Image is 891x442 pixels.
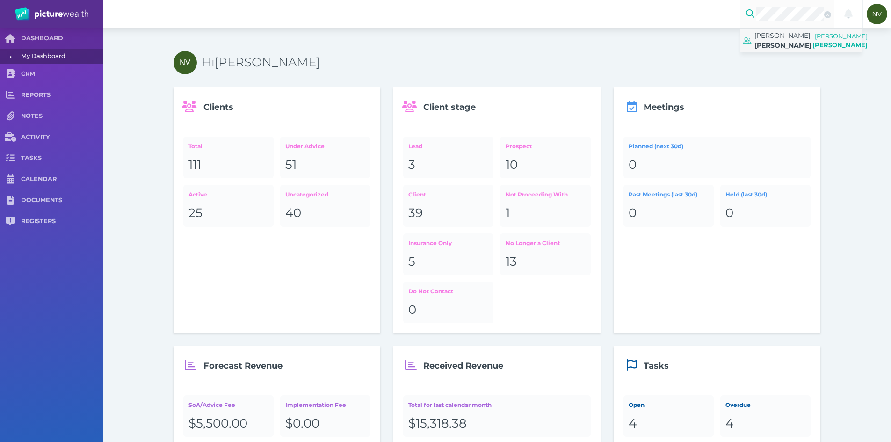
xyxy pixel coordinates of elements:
[812,41,868,49] span: [PERSON_NAME]
[506,239,560,246] span: No Longer a Client
[754,41,811,50] span: [PERSON_NAME]
[285,401,346,408] span: Implementation Fee
[408,401,492,408] span: Total for last calendar month
[21,49,100,64] span: My Dashboard
[280,137,370,178] a: Under Advice51
[506,191,568,198] span: Not Proceeding With
[21,112,103,120] span: NOTES
[21,70,103,78] span: CRM
[188,205,268,221] div: 25
[202,55,821,71] h3: Hi [PERSON_NAME]
[408,157,488,173] div: 3
[629,416,709,432] div: 4
[188,143,203,150] span: Total
[403,395,591,437] a: Total for last calendar month$15,318.38
[623,185,714,226] a: Past Meetings (last 30d)0
[629,191,697,198] span: Past Meetings (last 30d)
[183,137,274,178] a: Total111
[21,217,103,225] span: REGISTERS
[629,157,805,173] div: 0
[506,254,586,270] div: 13
[720,185,811,226] a: Held (last 30d)0
[644,361,669,371] span: Tasks
[408,288,453,295] span: Do Not Contact
[867,4,887,24] div: Nancy Vos
[506,143,532,150] span: Prospect
[408,416,585,432] div: $15,318.38
[174,51,197,74] div: Nancy Vos
[285,205,365,221] div: 40
[408,143,422,150] span: Lead
[21,154,103,162] span: TASKS
[815,32,868,40] span: [PERSON_NAME]
[188,401,235,408] span: SoA/Advice Fee
[285,416,365,432] div: $0.00
[824,10,831,18] button: Clear
[629,401,645,408] span: Open
[188,416,268,432] div: $5,500.00
[408,254,488,270] div: 5
[15,7,88,21] img: PW
[725,205,805,221] div: 0
[506,205,586,221] div: 1
[408,205,488,221] div: 39
[725,401,751,408] span: Overdue
[629,143,683,150] span: Planned (next 30d)
[506,157,586,173] div: 10
[629,205,709,221] div: 0
[203,361,283,371] span: Forecast Revenue
[644,102,684,112] span: Meetings
[183,185,274,226] a: Active25
[423,102,476,112] span: Client stage
[408,191,426,198] span: Client
[408,239,452,246] span: Insurance Only
[21,196,103,204] span: DOCUMENTS
[180,58,190,67] span: NV
[21,91,103,99] span: REPORTS
[872,10,882,18] span: NV
[623,137,811,178] a: Planned (next 30d)0
[725,416,805,432] div: 4
[725,191,767,198] span: Held (last 30d)
[423,361,503,371] span: Received Revenue
[188,191,207,198] span: Active
[21,35,103,43] span: DASHBOARD
[203,102,233,112] span: Clients
[188,157,268,173] div: 111
[21,133,103,141] span: ACTIVITY
[285,157,365,173] div: 51
[285,191,328,198] span: Uncategorized
[408,302,488,318] div: 0
[21,175,103,183] span: CALENDAR
[285,143,325,150] span: Under Advice
[754,31,810,40] span: [PERSON_NAME]
[740,29,862,52] a: [PERSON_NAME][PERSON_NAME][PERSON_NAME][PERSON_NAME]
